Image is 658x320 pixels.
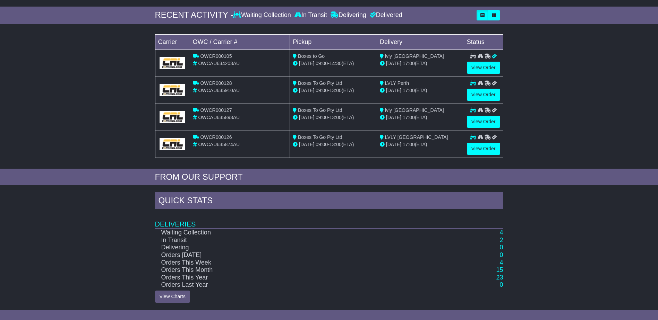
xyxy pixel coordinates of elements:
td: Waiting Collection [155,229,439,237]
span: [DATE] [299,61,314,66]
span: LVLY [GEOGRAPHIC_DATA] [385,134,448,140]
span: [DATE] [299,142,314,147]
span: Boxes to Go [298,53,325,59]
span: OWCR000126 [200,134,232,140]
td: Orders This Week [155,259,439,267]
span: Boxes To Go Pty Ltd [298,107,342,113]
td: Orders This Year [155,274,439,282]
a: View Order [467,143,500,155]
span: [DATE] [386,88,401,93]
div: FROM OUR SUPPORT [155,172,503,182]
a: View Order [467,62,500,74]
span: OWCR000127 [200,107,232,113]
a: View Order [467,89,500,101]
a: 0 [499,251,503,258]
a: View Order [467,116,500,128]
a: 15 [496,266,503,273]
div: - (ETA) [293,114,374,121]
img: GetCarrierServiceLogo [160,84,186,96]
span: 13:00 [330,88,342,93]
span: 09:00 [316,88,328,93]
td: Pickup [290,34,377,50]
span: 17:00 [403,142,415,147]
a: View Charts [155,291,190,303]
span: 09:00 [316,115,328,120]
div: In Transit [293,11,329,19]
td: Orders Last Year [155,281,439,289]
td: Carrier [155,34,190,50]
div: (ETA) [380,87,461,94]
span: 13:00 [330,142,342,147]
span: 13:00 [330,115,342,120]
div: RECENT ACTIVITY - [155,10,233,20]
td: Orders This Month [155,266,439,274]
td: Orders [DATE] [155,251,439,259]
td: Deliveries [155,211,503,229]
span: LVLY Perth [385,80,409,86]
a: 4 [499,229,503,236]
div: - (ETA) [293,141,374,148]
span: Boxes To Go Pty Ltd [298,80,342,86]
td: Delivering [155,244,439,251]
a: 2 [499,237,503,243]
span: 17:00 [403,61,415,66]
span: [DATE] [386,142,401,147]
div: (ETA) [380,114,461,121]
div: (ETA) [380,60,461,67]
div: - (ETA) [293,60,374,67]
span: OWCAU635893AU [198,115,240,120]
span: OWCR000105 [200,53,232,59]
div: Waiting Collection [233,11,292,19]
a: 4 [499,259,503,266]
span: 09:00 [316,61,328,66]
span: 09:00 [316,142,328,147]
td: Status [464,34,503,50]
span: 17:00 [403,88,415,93]
span: lvly [GEOGRAPHIC_DATA] [385,107,444,113]
span: [DATE] [299,115,314,120]
td: In Transit [155,237,439,244]
img: GetCarrierServiceLogo [160,57,186,69]
span: OWCAU635874AU [198,142,240,147]
span: [DATE] [386,115,401,120]
span: 14:30 [330,61,342,66]
span: lvly [GEOGRAPHIC_DATA] [385,53,444,59]
div: (ETA) [380,141,461,148]
td: Delivery [377,34,464,50]
img: GetCarrierServiceLogo [160,138,186,150]
span: OWCAU634203AU [198,61,240,66]
span: OWCAU635910AU [198,88,240,93]
td: OWC / Carrier # [190,34,290,50]
span: Boxes To Go Pty Ltd [298,134,342,140]
a: 0 [499,281,503,288]
img: GetCarrierServiceLogo [160,111,186,123]
div: - (ETA) [293,87,374,94]
span: OWCR000128 [200,80,232,86]
div: Quick Stats [155,192,503,211]
a: 0 [499,244,503,251]
span: 17:00 [403,115,415,120]
span: [DATE] [299,88,314,93]
div: Delivering [329,11,368,19]
div: Delivered [368,11,402,19]
span: [DATE] [386,61,401,66]
a: 23 [496,274,503,281]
